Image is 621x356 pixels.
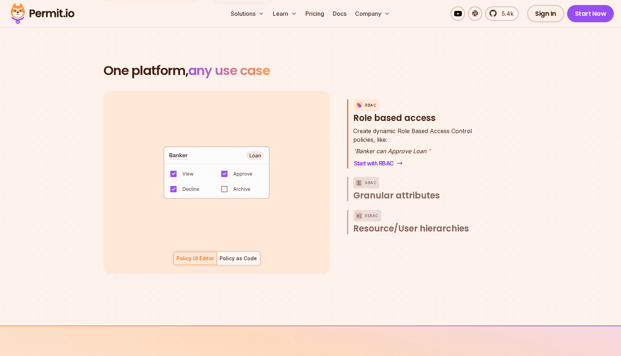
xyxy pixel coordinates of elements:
h2: One platform, [103,64,517,78]
p: Banker can Approve Loan [353,147,472,155]
button: Solutions [228,6,267,21]
img: Permit logo [7,1,78,26]
a: Start with RBAC [353,158,403,168]
span: Granular attributes [353,190,440,201]
span: 5.4k [497,9,514,18]
a: Sign In [527,5,564,22]
button: Learn [270,6,300,21]
a: Start Now [567,5,614,22]
p: policies, like: [353,127,472,144]
span: " [353,147,356,155]
span: any use case [188,61,270,80]
button: Company [352,6,393,21]
div: Policy as Code [220,255,257,262]
span: Resource/User hierarchies [353,223,469,234]
span: " [428,147,431,155]
a: 5.4k [485,6,519,21]
button: Policy as Code [217,252,260,265]
div: RBACRole based access [353,127,487,168]
button: ABACGranular attributes [353,177,487,201]
a: Pricing [303,6,327,21]
span: Create dynamic Role Based Access Control [353,127,472,135]
button: ReBACResource/User hierarchies [353,210,487,234]
a: Docs [330,6,349,21]
p: ReBAC [365,210,378,221]
p: ABAC [365,177,376,188]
